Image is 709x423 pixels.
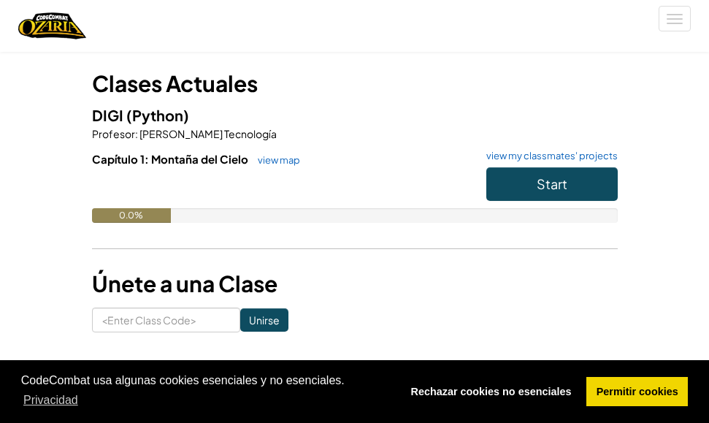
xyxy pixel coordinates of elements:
[21,389,80,411] a: learn more about cookies
[486,167,618,201] button: Start
[138,127,277,140] span: [PERSON_NAME] Tecnología
[586,377,688,406] a: allow cookies
[92,208,171,223] div: 0.0%
[240,308,288,332] input: Unirse
[92,67,618,100] h3: Clases Actuales
[92,152,250,166] span: Capítulo 1: Montaña del Cielo
[250,154,300,166] a: view map
[92,127,135,140] span: Profesor
[21,372,389,411] span: CodeCombat usa algunas cookies esenciales y no esenciales.
[537,175,567,192] span: Start
[92,267,618,300] h3: Únete a una Clase
[92,308,240,332] input: <Enter Class Code>
[18,11,86,41] img: Home
[92,106,126,124] span: DIGI
[401,377,581,406] a: deny cookies
[479,151,618,161] a: view my classmates' projects
[18,11,86,41] a: Ozaria by CodeCombat logo
[126,106,189,124] span: (Python)
[135,127,138,140] span: :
